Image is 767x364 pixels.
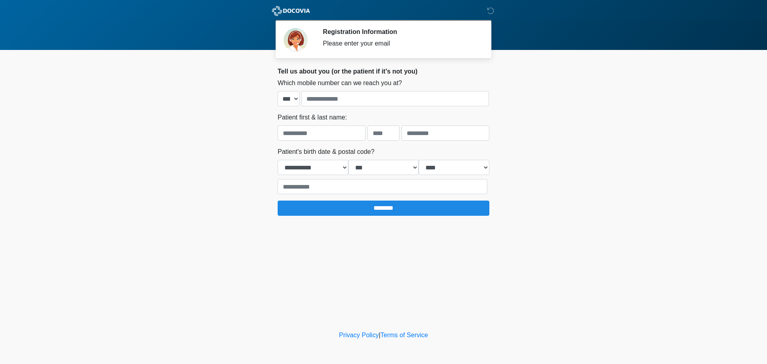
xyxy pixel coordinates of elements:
a: Terms of Service [380,332,428,338]
div: Please enter your email [323,39,477,48]
a: Privacy Policy [339,332,379,338]
label: Which mobile number can we reach you at? [278,78,402,88]
img: ABC Med Spa- GFEase Logo [270,6,312,16]
label: Patient's birth date & postal code? [278,147,374,157]
img: Agent Avatar [284,28,308,52]
a: | [379,332,380,338]
h2: Tell us about you (or the patient if it's not you) [278,68,489,75]
label: Patient first & last name: [278,113,347,122]
h2: Registration Information [323,28,477,36]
